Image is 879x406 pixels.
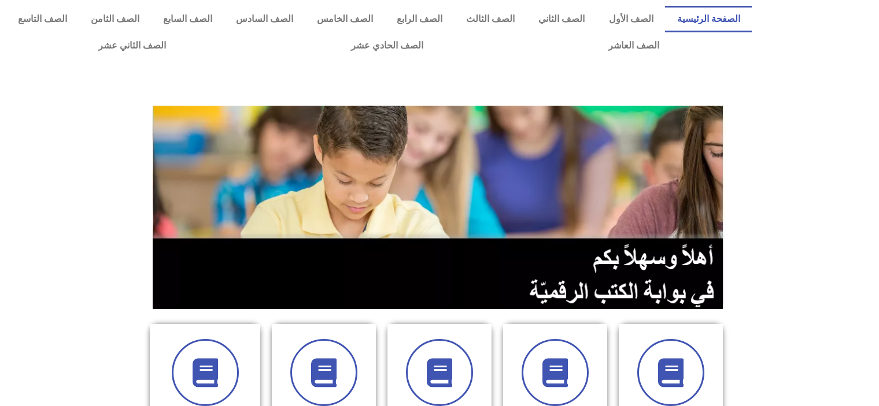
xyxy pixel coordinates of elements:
[516,32,752,59] a: الصف العاشر
[224,6,305,32] a: الصف السادس
[151,6,224,32] a: الصف السابع
[6,32,258,59] a: الصف الثاني عشر
[597,6,665,32] a: الصف الأول
[455,6,527,32] a: الصف الثالث
[258,32,516,59] a: الصف الحادي عشر
[305,6,385,32] a: الصف الخامس
[79,6,151,32] a: الصف الثامن
[665,6,752,32] a: الصفحة الرئيسية
[385,6,455,32] a: الصف الرابع
[6,6,79,32] a: الصف التاسع
[527,6,597,32] a: الصف الثاني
